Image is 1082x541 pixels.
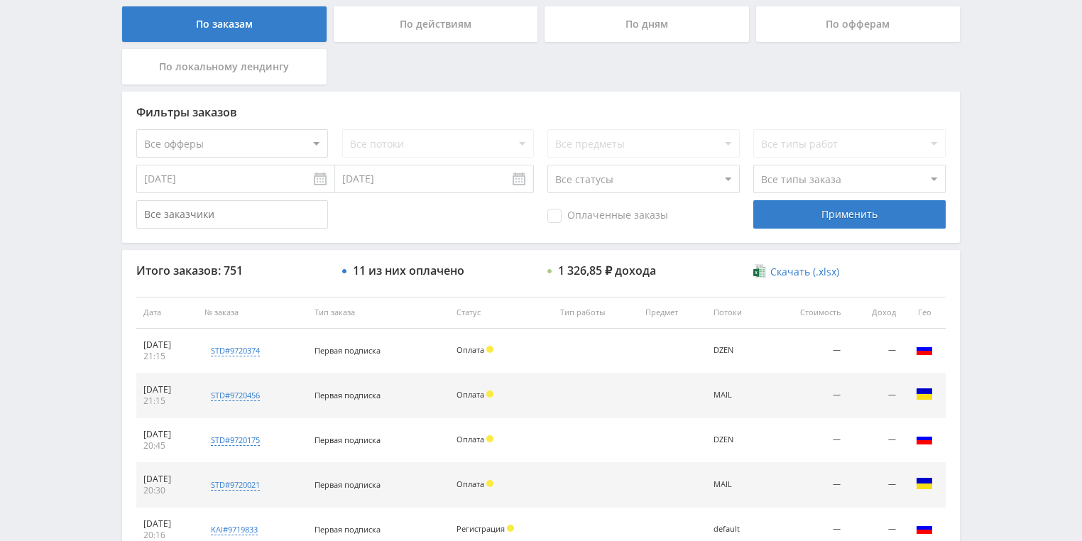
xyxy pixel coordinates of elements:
[547,209,668,223] span: Оплаченные заказы
[916,430,933,447] img: rus.png
[848,463,903,508] td: —
[770,266,839,278] span: Скачать (.xlsx)
[143,395,190,407] div: 21:15
[122,6,327,42] div: По заказам
[143,351,190,362] div: 21:15
[457,479,484,489] span: Оплата
[486,346,493,353] span: Холд
[315,479,381,490] span: Первая подписка
[848,418,903,463] td: —
[211,345,260,356] div: std#9720374
[136,264,328,277] div: Итого заказов: 751
[714,480,761,489] div: MAIL
[143,384,190,395] div: [DATE]
[916,520,933,537] img: rus.png
[486,480,493,487] span: Холд
[307,297,449,329] th: Тип заказа
[143,530,190,541] div: 20:16
[714,525,761,534] div: default
[753,265,838,279] a: Скачать (.xlsx)
[457,389,484,400] span: Оплата
[558,264,656,277] div: 1 326,85 ₽ дохода
[486,390,493,398] span: Холд
[143,339,190,351] div: [DATE]
[553,297,638,329] th: Тип работы
[916,475,933,492] img: ukr.png
[768,329,848,373] td: —
[753,264,765,278] img: xlsx
[136,297,197,329] th: Дата
[756,6,961,42] div: По офферам
[768,297,848,329] th: Стоимость
[486,435,493,442] span: Холд
[211,435,260,446] div: std#9720175
[706,297,768,329] th: Потоки
[315,345,381,356] span: Первая подписка
[848,329,903,373] td: —
[638,297,706,329] th: Предмет
[315,524,381,535] span: Первая подписка
[457,434,484,444] span: Оплата
[714,346,761,355] div: DZEN
[457,344,484,355] span: Оплата
[714,435,761,444] div: DZEN
[315,435,381,445] span: Первая подписка
[768,373,848,418] td: —
[143,440,190,452] div: 20:45
[353,264,464,277] div: 11 из них оплачено
[507,525,514,532] span: Холд
[197,297,307,329] th: № заказа
[768,418,848,463] td: —
[848,373,903,418] td: —
[143,485,190,496] div: 20:30
[545,6,749,42] div: По дням
[136,106,946,119] div: Фильтры заказов
[136,200,328,229] input: Все заказчики
[143,518,190,530] div: [DATE]
[143,429,190,440] div: [DATE]
[211,479,260,491] div: std#9720021
[143,474,190,485] div: [DATE]
[916,341,933,358] img: rus.png
[916,386,933,403] img: ukr.png
[848,297,903,329] th: Доход
[211,390,260,401] div: std#9720456
[315,390,381,400] span: Первая подписка
[334,6,538,42] div: По действиям
[903,297,946,329] th: Гео
[753,200,945,229] div: Применить
[449,297,553,329] th: Статус
[211,524,258,535] div: kai#9719833
[714,390,761,400] div: MAIL
[122,49,327,84] div: По локальному лендингу
[768,463,848,508] td: —
[457,523,505,534] span: Регистрация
